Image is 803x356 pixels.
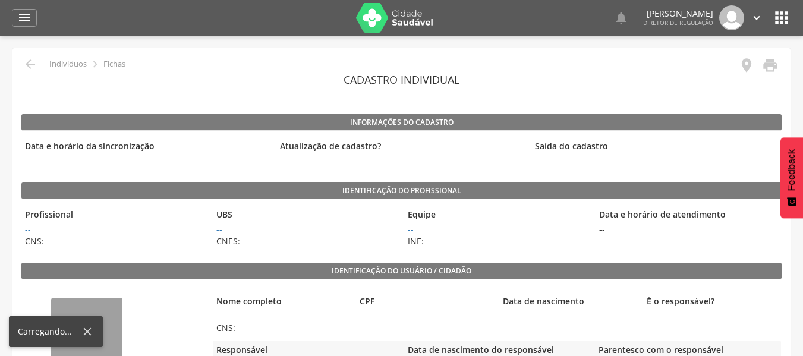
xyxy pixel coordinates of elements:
[213,322,350,334] span: CNS:
[404,209,590,222] legend: Equipe
[213,235,398,247] span: CNES:
[738,57,755,74] i: Localização
[17,11,32,25] i: 
[643,310,780,322] span: --
[780,137,803,218] button: Feedback - Mostrar pesquisa
[21,263,782,279] legend: Identificação do usuário / cidadão
[21,114,782,131] legend: Informações do Cadastro
[276,155,289,167] span: --
[18,326,81,338] div: Carregando...
[21,140,270,154] legend: Data e horário da sincronização
[408,223,414,235] a: Ir para Equipe
[531,140,780,154] legend: Saída do cadastro
[643,10,713,18] p: [PERSON_NAME]
[614,5,628,30] a: 
[89,58,102,71] i: 
[216,223,222,235] a: Ir para UBS
[103,59,125,69] p: Fichas
[772,8,791,27] i: 
[643,18,713,27] span: Diretor de regulação
[21,155,270,167] span: --
[762,57,779,74] i: Imprimir
[21,182,782,199] legend: Identificação do profissional
[750,5,763,30] a: 
[235,322,241,333] a: --
[755,57,779,77] a: 
[12,9,37,27] a: 
[23,57,37,71] i: Voltar
[44,235,50,247] a: Ir para perfil do agente
[786,149,797,191] span: Feedback
[596,223,781,235] span: --
[596,209,781,222] legend: Data e horário de atendimento
[240,235,246,247] a: Ir para UBS
[643,295,780,309] legend: É o responsável?
[276,140,525,154] legend: Atualização de cadastro?
[424,235,430,247] a: Ir para Equipe
[49,59,87,69] p: Indivíduos
[750,11,763,24] i: 
[213,295,350,309] legend: Nome completo
[614,11,628,25] i: 
[21,209,207,222] legend: Profissional
[499,295,637,309] legend: Data de nascimento
[213,209,398,222] legend: UBS
[21,235,207,247] span: CNS:
[356,295,493,309] legend: CPF
[216,310,222,322] a: --
[499,310,637,322] span: --
[531,155,780,167] span: --
[404,235,590,247] span: INE:
[360,310,366,322] a: --
[25,223,31,235] a: Ir para perfil do agente
[21,69,782,90] header: Cadastro individual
